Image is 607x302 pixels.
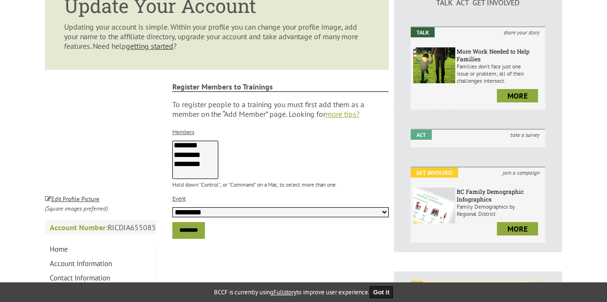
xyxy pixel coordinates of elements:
p: Family Demographics by Regional District [457,203,543,217]
strong: Account Number: [50,223,108,232]
a: Home [45,242,156,257]
button: Got it [370,286,393,298]
a: Fullstory [273,288,296,296]
a: more [497,222,538,235]
p: To register people to a training you must first add them as a member on the “Add Member” page. Lo... [172,100,389,119]
h6: BC Family Demographic Infographics [457,188,543,203]
i: (Square images preferred) [45,204,108,213]
a: Account Information [45,257,156,271]
p: RICDIA655085 [45,220,157,235]
p: Families don’t face just one issue or problem; all of their challenges intersect. [457,63,543,84]
h6: More Work Needed to Help Families [457,47,543,63]
a: getting started [126,41,173,51]
label: Event [172,195,186,202]
a: more [497,89,538,102]
i: join a campaign [497,168,545,178]
a: Edit Profile Picture [45,193,100,203]
i: take a survey [505,130,545,140]
p: Hold down "Control", or "Command" on a Mac, to select more than one. [172,181,389,188]
em: SUGGESTED RESOURCES [411,281,520,294]
em: Talk [411,27,435,37]
label: Members [172,128,194,135]
small: Edit Profile Picture [45,195,100,203]
strong: Register Members to Trainings [172,82,389,92]
a: more tips? [326,109,360,119]
em: Get Involved [411,168,458,178]
em: Act [411,130,432,140]
a: Contact Information [45,271,156,285]
i: share your story [498,27,545,37]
